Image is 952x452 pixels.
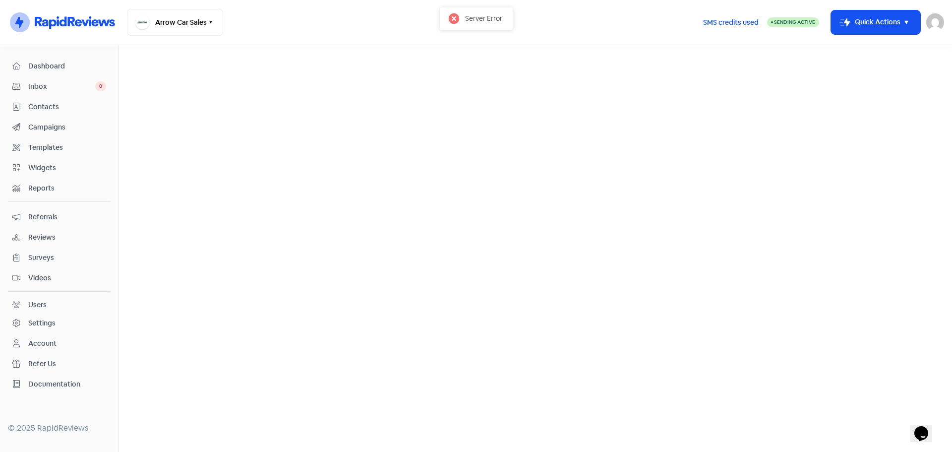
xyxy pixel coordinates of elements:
span: Surveys [28,253,106,263]
span: Sending Active [774,19,815,25]
span: Campaigns [28,122,106,132]
a: Templates [8,138,111,157]
a: Referrals [8,208,111,226]
a: Refer Us [8,355,111,373]
a: Videos [8,269,111,287]
a: Dashboard [8,57,111,75]
a: Campaigns [8,118,111,136]
div: Server Error [465,13,502,24]
a: Reviews [8,228,111,247]
a: Users [8,296,111,314]
div: Users [28,300,47,310]
span: Referrals [28,212,106,222]
span: Inbox [28,81,95,92]
img: User [926,13,944,31]
span: Widgets [28,163,106,173]
a: Settings [8,314,111,332]
a: Contacts [8,98,111,116]
a: Surveys [8,249,111,267]
span: 0 [95,81,106,91]
a: Inbox 0 [8,77,111,96]
span: Contacts [28,102,106,112]
span: Videos [28,273,106,283]
span: Refer Us [28,359,106,369]
a: Widgets [8,159,111,177]
span: Templates [28,142,106,153]
button: Arrow Car Sales [127,9,223,36]
span: Dashboard [28,61,106,71]
span: Reports [28,183,106,194]
button: Quick Actions [831,10,920,34]
a: Account [8,334,111,353]
div: Settings [28,318,56,328]
span: Documentation [28,379,106,389]
span: SMS credits used [703,17,759,28]
div: © 2025 RapidReviews [8,422,111,434]
a: Sending Active [767,16,819,28]
a: SMS credits used [695,16,767,27]
a: Reports [8,179,111,197]
a: Documentation [8,375,111,393]
span: Reviews [28,232,106,243]
iframe: chat widget [910,412,942,442]
div: Account [28,338,57,349]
